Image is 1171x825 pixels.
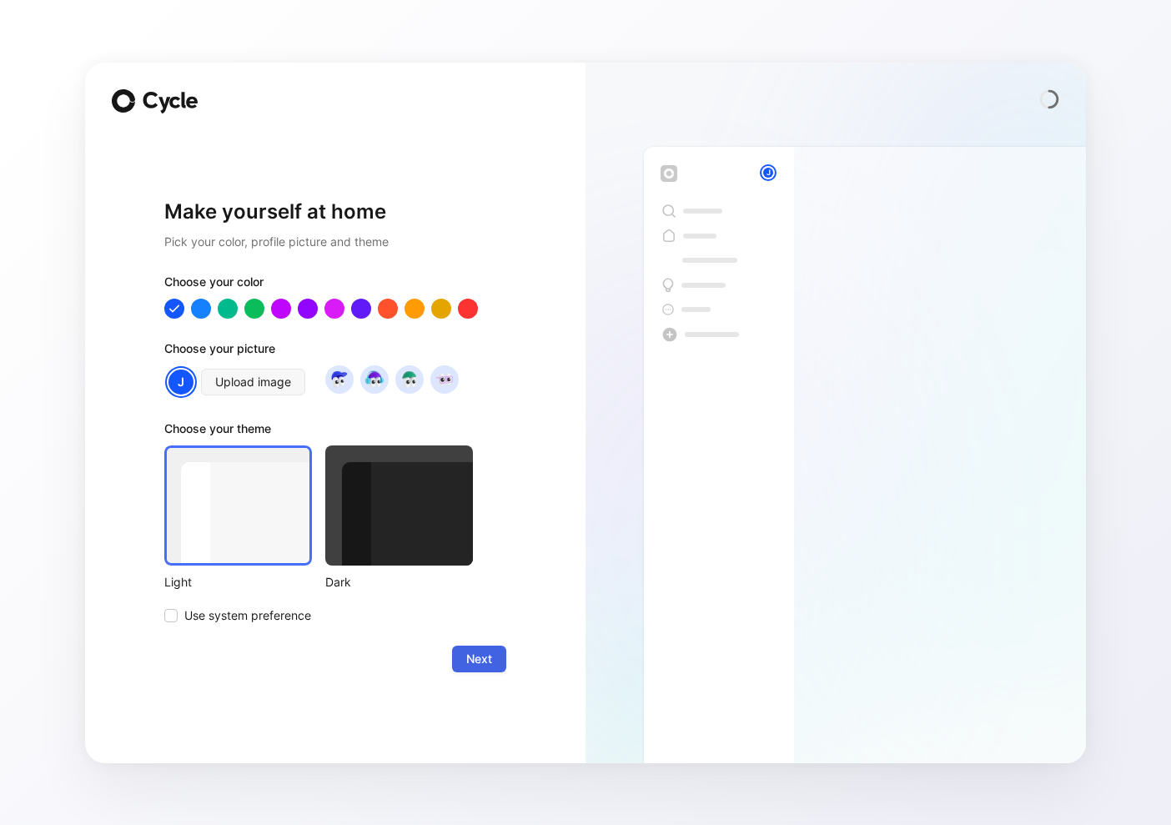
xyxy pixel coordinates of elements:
[164,419,473,445] div: Choose your theme
[398,368,420,390] img: avatar
[164,199,506,225] h1: Make yourself at home
[466,649,492,669] span: Next
[201,369,305,395] button: Upload image
[164,339,506,365] div: Choose your picture
[167,368,195,396] div: J
[164,232,506,252] h2: Pick your color, profile picture and theme
[363,368,385,390] img: avatar
[215,372,291,392] span: Upload image
[661,165,677,182] img: workspace-default-logo-wX5zAyuM.png
[452,646,506,672] button: Next
[164,572,312,592] div: Light
[761,166,775,179] div: J
[184,606,311,626] span: Use system preference
[328,368,350,390] img: avatar
[433,368,455,390] img: avatar
[325,572,473,592] div: Dark
[164,272,506,299] div: Choose your color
